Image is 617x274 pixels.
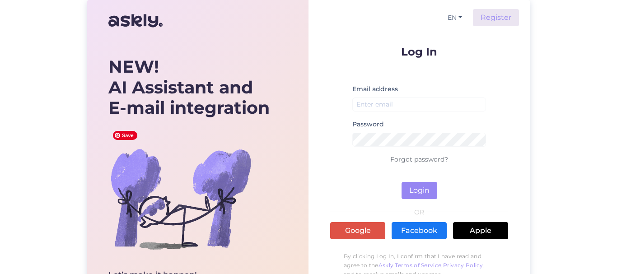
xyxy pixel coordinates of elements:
img: bg-askly [108,126,253,271]
a: Apple [453,222,508,239]
label: Password [352,120,384,129]
a: Askly Terms of Service [379,262,442,269]
img: Askly [108,10,163,32]
input: Enter email [352,98,486,111]
a: Google [330,222,385,239]
div: AI Assistant and E-mail integration [108,56,270,118]
button: EN [444,11,466,24]
a: Register [473,9,519,26]
span: Save [113,131,137,140]
b: NEW! [108,56,159,77]
a: Forgot password? [390,155,448,163]
span: OR [413,209,426,215]
a: Privacy Policy [443,262,483,269]
a: Facebook [392,222,447,239]
p: Log In [330,46,508,57]
button: Login [402,182,437,199]
label: Email address [352,84,398,94]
